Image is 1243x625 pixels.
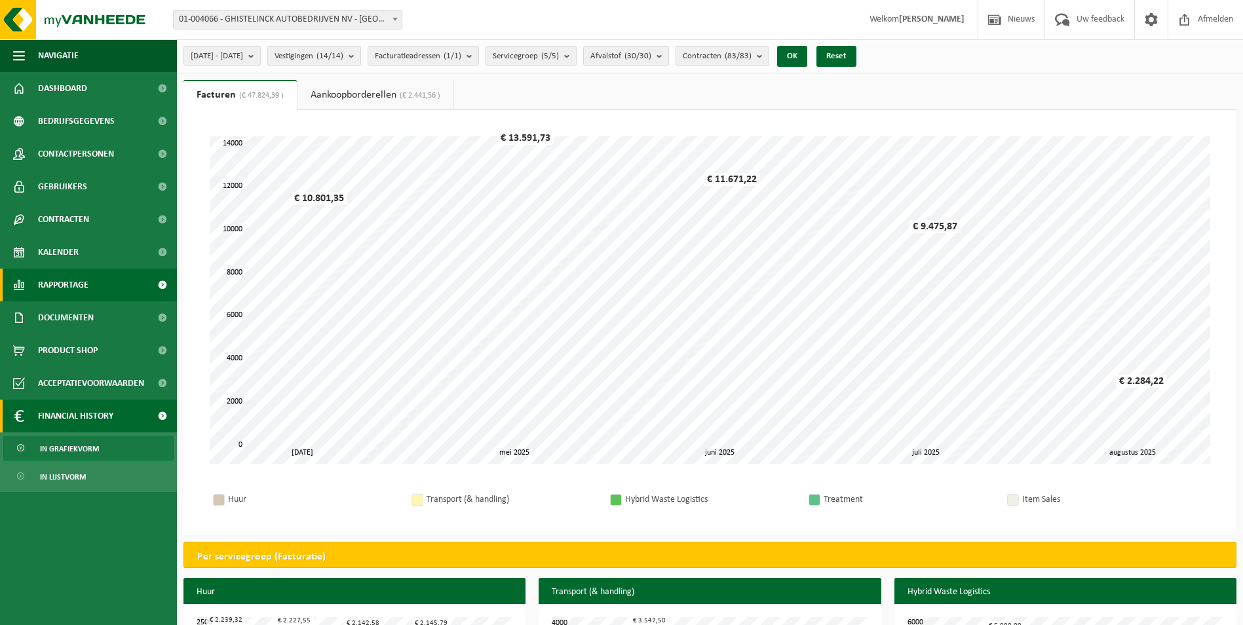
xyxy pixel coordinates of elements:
[444,52,461,60] count: (1/1)
[183,80,297,110] a: Facturen
[236,92,284,100] span: (€ 47.824,39 )
[539,578,881,607] h3: Transport (& handling)
[38,39,79,72] span: Navigatie
[38,236,79,269] span: Kalender
[624,52,651,60] count: (30/30)
[486,46,577,66] button: Servicegroep(5/5)
[191,47,243,66] span: [DATE] - [DATE]
[676,46,769,66] button: Contracten(83/83)
[816,46,856,67] button: Reset
[704,173,760,186] div: € 11.671,22
[183,46,261,66] button: [DATE] - [DATE]
[375,47,461,66] span: Facturatieadressen
[38,170,87,203] span: Gebruikers
[275,47,343,66] span: Vestigingen
[291,192,347,205] div: € 10.801,35
[40,464,86,489] span: In lijstvorm
[725,52,752,60] count: (83/83)
[38,301,94,334] span: Documenten
[38,138,114,170] span: Contactpersonen
[590,47,651,66] span: Afvalstof
[541,52,559,60] count: (5/5)
[38,334,98,367] span: Product Shop
[1022,491,1193,508] div: Item Sales
[1116,375,1167,388] div: € 2.284,22
[40,436,99,461] span: In grafiekvorm
[396,92,440,100] span: (€ 2.441,56 )
[38,72,87,105] span: Dashboard
[38,105,115,138] span: Bedrijfsgegevens
[228,491,398,508] div: Huur
[297,80,453,110] a: Aankoopborderellen
[267,46,361,66] button: Vestigingen(14/14)
[38,400,113,432] span: Financial History
[173,10,402,29] span: 01-004066 - GHISTELINCK AUTOBEDRIJVEN NV - WAREGEM
[38,367,144,400] span: Acceptatievoorwaarden
[777,46,807,67] button: OK
[894,578,1236,607] h3: Hybrid Waste Logistics
[38,269,88,301] span: Rapportage
[368,46,479,66] button: Facturatieadressen(1/1)
[583,46,669,66] button: Afvalstof(30/30)
[427,491,597,508] div: Transport (& handling)
[899,14,965,24] strong: [PERSON_NAME]
[493,47,559,66] span: Servicegroep
[3,436,174,461] a: In grafiekvorm
[206,615,246,625] div: € 2.239,32
[174,10,402,29] span: 01-004066 - GHISTELINCK AUTOBEDRIJVEN NV - WAREGEM
[909,220,961,233] div: € 9.475,87
[683,47,752,66] span: Contracten
[824,491,994,508] div: Treatment
[497,132,554,145] div: € 13.591,73
[184,542,1236,571] h2: Per servicegroep (Facturatie)
[316,52,343,60] count: (14/14)
[625,491,795,508] div: Hybrid Waste Logistics
[183,578,526,607] h3: Huur
[3,464,174,489] a: In lijstvorm
[38,203,89,236] span: Contracten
